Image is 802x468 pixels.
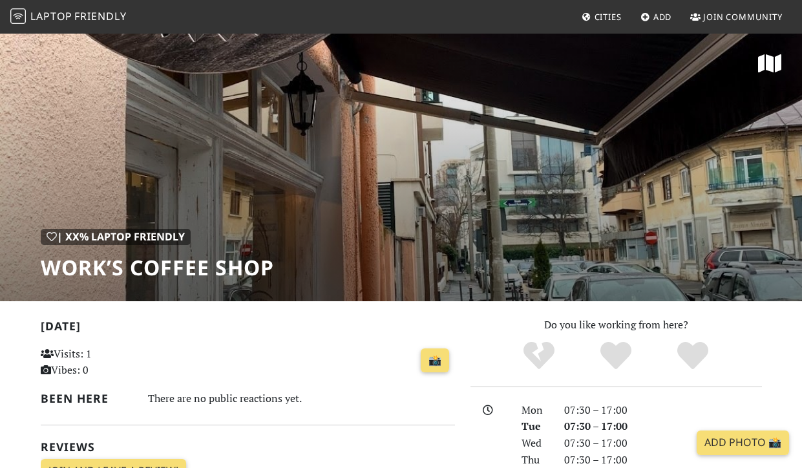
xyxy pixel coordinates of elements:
[576,5,627,28] a: Cities
[10,8,26,24] img: LaptopFriendly
[41,346,169,379] p: Visits: 1 Vibes: 0
[635,5,677,28] a: Add
[556,402,770,419] div: 07:30 – 17:00
[514,435,556,452] div: Wed
[74,9,126,23] span: Friendly
[10,6,127,28] a: LaptopFriendly LaptopFriendly
[556,435,770,452] div: 07:30 – 17:00
[41,392,132,405] h2: Been here
[578,340,655,372] div: Yes
[685,5,788,28] a: Join Community
[421,348,449,373] a: 📸
[653,11,672,23] span: Add
[41,255,274,280] h1: Work’s Coffee Shop
[703,11,783,23] span: Join Community
[30,9,72,23] span: Laptop
[514,402,556,419] div: Mon
[148,389,455,408] div: There are no public reactions yet.
[470,317,762,334] p: Do you like working from here?
[654,340,731,372] div: Definitely!
[41,440,455,454] h2: Reviews
[41,229,191,246] div: | XX% Laptop Friendly
[595,11,622,23] span: Cities
[514,418,556,435] div: Tue
[501,340,578,372] div: No
[556,418,770,435] div: 07:30 – 17:00
[697,431,789,455] a: Add Photo 📸
[41,319,455,338] h2: [DATE]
